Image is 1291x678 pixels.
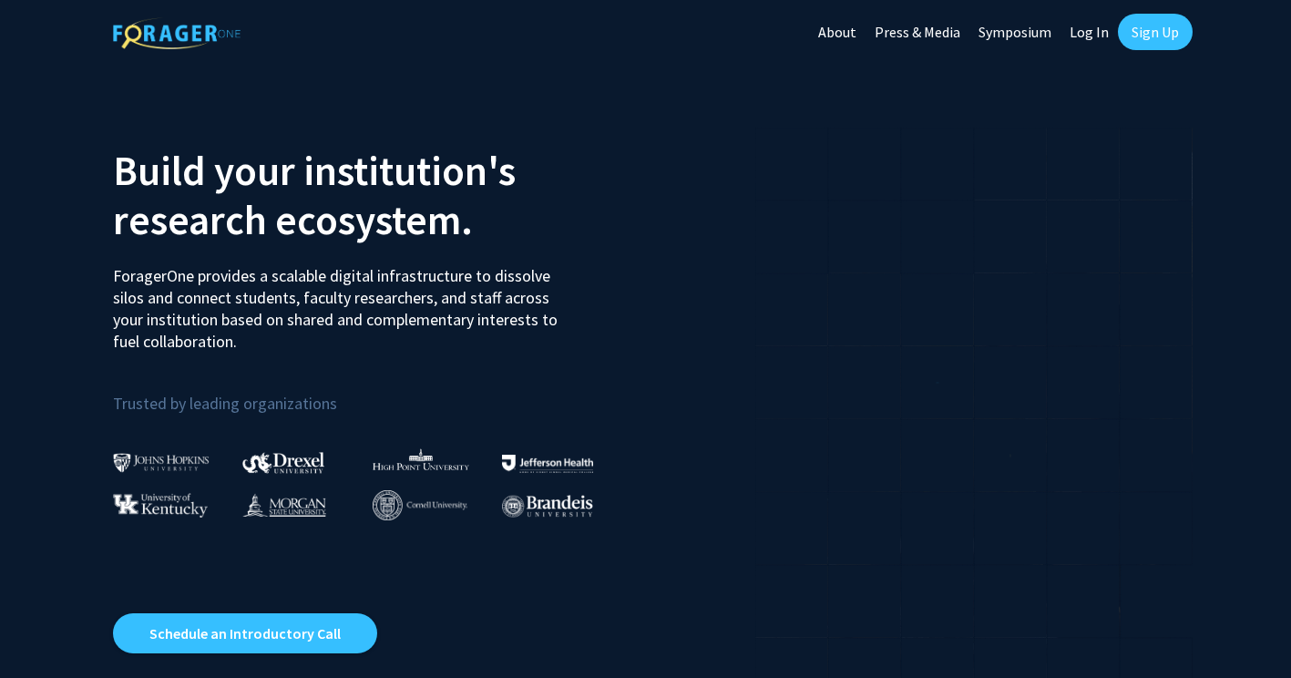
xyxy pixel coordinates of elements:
[502,455,593,472] img: Thomas Jefferson University
[502,495,593,518] img: Brandeis University
[242,493,326,517] img: Morgan State University
[1118,14,1193,50] a: Sign Up
[113,252,570,353] p: ForagerOne provides a scalable digital infrastructure to dissolve silos and connect students, fac...
[113,493,208,518] img: University of Kentucky
[113,17,241,49] img: ForagerOne Logo
[373,490,467,520] img: Cornell University
[113,146,632,244] h2: Build your institution's research ecosystem.
[113,367,632,417] p: Trusted by leading organizations
[373,448,469,470] img: High Point University
[113,613,377,653] a: Opens in a new tab
[113,453,210,472] img: Johns Hopkins University
[242,452,324,473] img: Drexel University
